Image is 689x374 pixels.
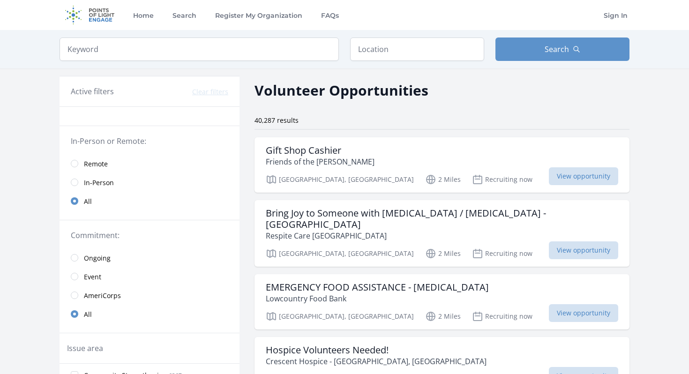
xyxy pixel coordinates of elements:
input: Keyword [60,37,339,61]
p: Respite Care [GEOGRAPHIC_DATA] [266,230,618,241]
p: Recruiting now [472,311,532,322]
p: 2 Miles [425,248,461,259]
span: Search [545,44,569,55]
span: View opportunity [549,167,618,185]
a: Ongoing [60,248,240,267]
p: 2 Miles [425,174,461,185]
p: [GEOGRAPHIC_DATA], [GEOGRAPHIC_DATA] [266,174,414,185]
span: All [84,197,92,206]
a: EMERGENCY FOOD ASSISTANCE - [MEDICAL_DATA] Lowcountry Food Bank [GEOGRAPHIC_DATA], [GEOGRAPHIC_DA... [255,274,629,329]
p: Recruiting now [472,174,532,185]
a: Gift Shop Cashier Friends of the [PERSON_NAME] [GEOGRAPHIC_DATA], [GEOGRAPHIC_DATA] 2 Miles Recru... [255,137,629,193]
h3: Active filters [71,86,114,97]
p: Lowcountry Food Bank [266,293,489,304]
h3: Gift Shop Cashier [266,145,374,156]
a: All [60,305,240,323]
legend: Issue area [67,343,103,354]
a: Event [60,267,240,286]
a: In-Person [60,173,240,192]
input: Location [350,37,484,61]
p: Crescent Hospice - [GEOGRAPHIC_DATA], [GEOGRAPHIC_DATA] [266,356,487,367]
a: Remote [60,154,240,173]
span: 40,287 results [255,116,299,125]
a: All [60,192,240,210]
span: Event [84,272,101,282]
p: Recruiting now [472,248,532,259]
p: [GEOGRAPHIC_DATA], [GEOGRAPHIC_DATA] [266,248,414,259]
button: Clear filters [192,87,228,97]
p: [GEOGRAPHIC_DATA], [GEOGRAPHIC_DATA] [266,311,414,322]
span: Remote [84,159,108,169]
a: AmeriCorps [60,286,240,305]
legend: In-Person or Remote: [71,135,228,147]
span: View opportunity [549,304,618,322]
span: All [84,310,92,319]
h3: EMERGENCY FOOD ASSISTANCE - [MEDICAL_DATA] [266,282,489,293]
span: Ongoing [84,254,111,263]
legend: Commitment: [71,230,228,241]
span: AmeriCorps [84,291,121,300]
a: Bring Joy to Someone with [MEDICAL_DATA] / [MEDICAL_DATA] - [GEOGRAPHIC_DATA] Respite Care [GEOGR... [255,200,629,267]
h2: Volunteer Opportunities [255,80,428,101]
h3: Bring Joy to Someone with [MEDICAL_DATA] / [MEDICAL_DATA] - [GEOGRAPHIC_DATA] [266,208,618,230]
span: View opportunity [549,241,618,259]
p: 2 Miles [425,311,461,322]
h3: Hospice Volunteers Needed! [266,344,487,356]
p: Friends of the [PERSON_NAME] [266,156,374,167]
button: Search [495,37,629,61]
span: In-Person [84,178,114,187]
